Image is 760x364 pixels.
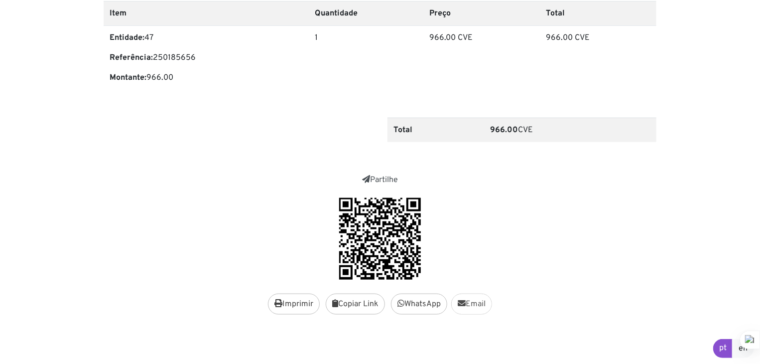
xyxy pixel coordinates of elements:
[451,294,492,315] a: Email
[268,294,320,315] button: Imprimir
[309,1,423,25] th: Quantidade
[362,175,398,185] a: Partilhe
[387,118,485,142] th: Total
[540,25,656,98] td: 966.00 CVE
[110,52,303,64] p: 250185656
[491,125,518,135] b: 966.00
[339,198,421,280] img: +GKEjwAAAABklEQVQDAP3vbzXUBoHCAAAAAElFTkSuQmCC
[309,25,423,98] td: 1
[104,1,309,25] th: Item
[732,339,754,358] a: en
[713,339,733,358] a: pt
[423,1,540,25] th: Preço
[110,73,146,83] b: Montante:
[110,53,153,63] b: Referência:
[540,1,656,25] th: Total
[104,198,656,280] div: https://faxi.online/receipt/2025081610392912/0HAr
[326,294,385,315] button: Copiar Link
[110,72,303,84] p: 966.00
[110,32,303,44] p: 47
[391,294,447,315] a: WhatsApp
[423,25,540,98] td: 966.00 CVE
[485,118,656,142] td: CVE
[110,33,144,43] b: Entidade:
